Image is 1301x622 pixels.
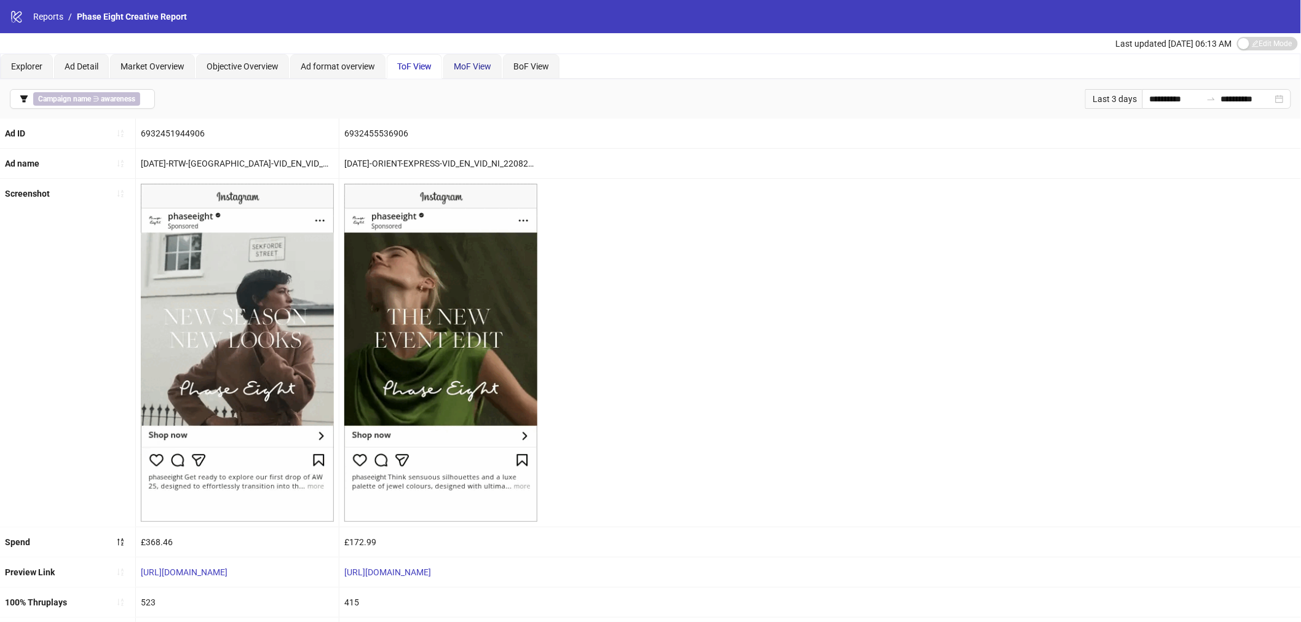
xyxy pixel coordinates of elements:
[1116,39,1232,49] span: Last updated [DATE] 06:13 AM
[141,567,227,577] a: [URL][DOMAIN_NAME]
[31,10,66,23] a: Reports
[141,184,334,522] img: Screenshot 6932451944906
[20,95,28,103] span: filter
[116,598,125,607] span: sort-ascending
[339,588,542,617] div: 415
[136,149,339,178] div: [DATE]-RTW-[GEOGRAPHIC_DATA]-VID_EN_VID_NI_22082025_F_CC_SC1_USP11_RTW-[GEOGRAPHIC_DATA]
[136,527,339,557] div: £368.46
[10,89,155,109] button: Campaign name ∋ awareness
[5,537,30,547] b: Spend
[101,95,135,103] b: awareness
[65,61,98,71] span: Ad Detail
[5,189,50,199] b: Screenshot
[207,61,279,71] span: Objective Overview
[121,61,184,71] span: Market Overview
[77,12,187,22] span: Phase Eight Creative Report
[454,61,491,71] span: MoF View
[1206,94,1216,104] span: to
[344,567,431,577] a: [URL][DOMAIN_NAME]
[339,527,542,557] div: £172.99
[301,61,375,71] span: Ad format overview
[33,92,140,106] span: ∋
[344,184,537,522] img: Screenshot 6932455536906
[1085,89,1142,109] div: Last 3 days
[116,568,125,577] span: sort-ascending
[68,10,72,23] li: /
[339,119,542,148] div: 6932455536906
[397,61,432,71] span: ToF View
[513,61,549,71] span: BoF View
[5,128,25,138] b: Ad ID
[5,159,39,168] b: Ad name
[11,61,42,71] span: Explorer
[38,95,91,103] b: Campaign name
[116,538,125,546] span: sort-descending
[5,567,55,577] b: Preview Link
[5,597,67,607] b: 100% Thruplays
[1206,94,1216,104] span: swap-right
[339,149,542,178] div: [DATE]-ORIENT-EXPRESS-VID_EN_VID_NI_22082025_F_CC_SC1_USP11_ORIENT-EXPRESS
[116,159,125,168] span: sort-ascending
[116,129,125,138] span: sort-ascending
[136,119,339,148] div: 6932451944906
[116,189,125,198] span: sort-ascending
[136,588,339,617] div: 523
